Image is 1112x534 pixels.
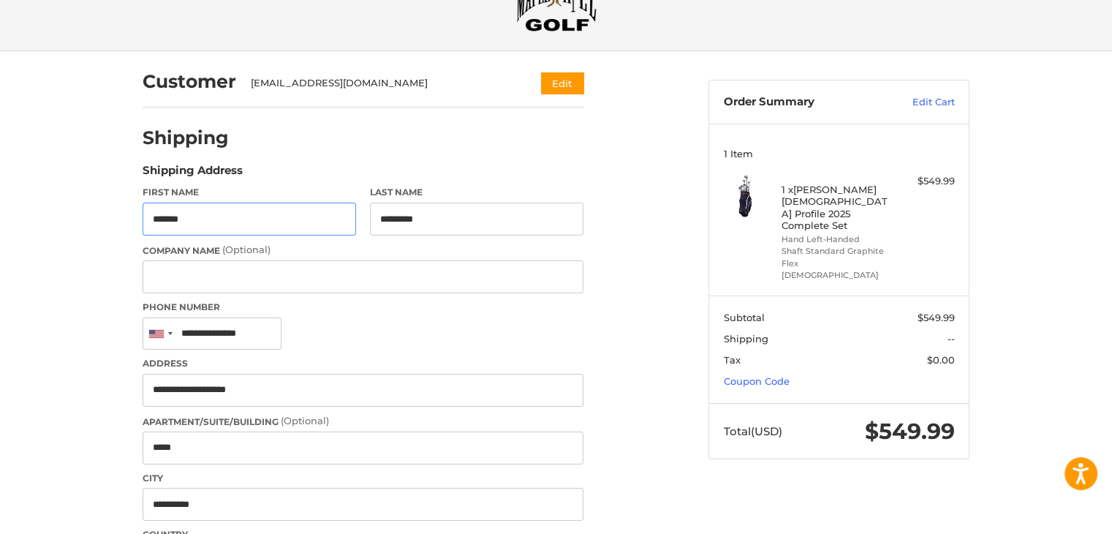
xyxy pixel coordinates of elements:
li: Hand Left-Handed [782,233,893,246]
span: $0.00 [927,354,955,366]
h2: Customer [143,70,236,93]
iframe: Google Customer Reviews [991,494,1112,534]
h3: Order Summary [724,95,881,110]
span: $549.99 [865,418,955,445]
small: (Optional) [222,244,271,255]
label: City [143,472,583,485]
a: Coupon Code [724,375,790,387]
li: Flex [DEMOGRAPHIC_DATA] [782,257,893,282]
h3: 1 Item [724,148,955,159]
li: Shaft Standard Graphite [782,245,893,257]
h4: 1 x [PERSON_NAME] [DEMOGRAPHIC_DATA] Profile 2025 Complete Set [782,184,893,231]
h2: Shipping [143,127,229,149]
span: $549.99 [918,312,955,323]
label: First Name [143,186,356,199]
label: Company Name [143,243,583,257]
label: Address [143,357,583,370]
label: Last Name [370,186,583,199]
span: -- [948,333,955,345]
legend: Shipping Address [143,162,243,186]
span: Shipping [724,333,768,345]
a: Edit Cart [881,95,955,110]
label: Apartment/Suite/Building [143,414,583,429]
span: Total (USD) [724,424,782,438]
div: $549.99 [897,174,955,189]
button: Edit [541,72,583,94]
span: Tax [724,354,741,366]
small: (Optional) [281,415,329,426]
span: Subtotal [724,312,765,323]
label: Phone Number [143,301,583,314]
div: [EMAIL_ADDRESS][DOMAIN_NAME] [251,76,513,91]
div: United States: +1 [143,318,177,350]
